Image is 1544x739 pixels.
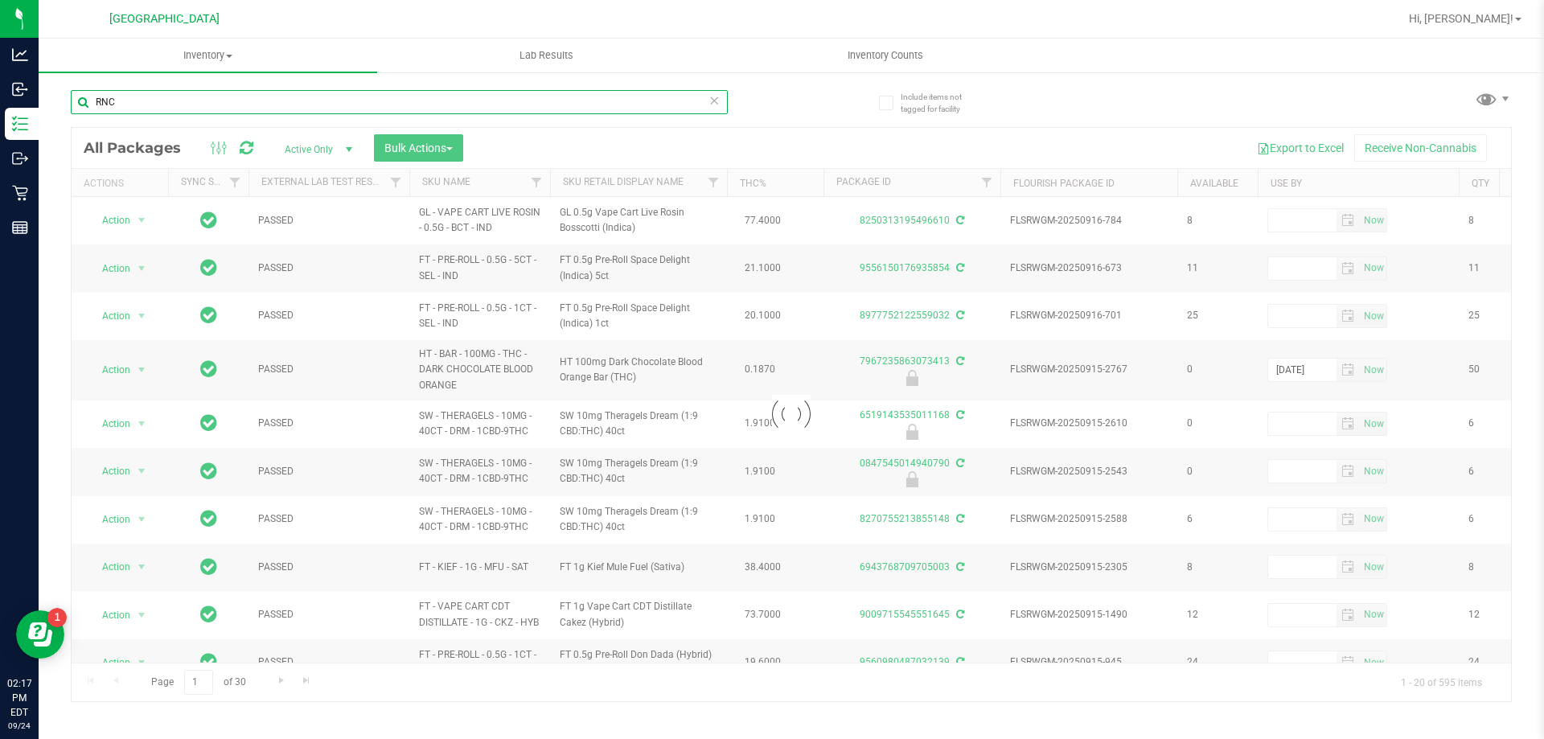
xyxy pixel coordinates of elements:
a: Inventory Counts [716,39,1054,72]
iframe: Resource center [16,610,64,659]
p: 02:17 PM EDT [7,676,31,720]
inline-svg: Inbound [12,81,28,97]
inline-svg: Retail [12,185,28,201]
inline-svg: Outbound [12,150,28,166]
inline-svg: Inventory [12,116,28,132]
p: 09/24 [7,720,31,732]
span: Inventory [39,48,377,63]
span: Lab Results [498,48,595,63]
inline-svg: Analytics [12,47,28,63]
input: Search Package ID, Item Name, SKU, Lot or Part Number... [71,90,728,114]
a: Lab Results [377,39,716,72]
inline-svg: Reports [12,220,28,236]
span: Inventory Counts [826,48,945,63]
span: Clear [708,90,720,111]
iframe: Resource center unread badge [47,608,67,627]
span: Include items not tagged for facility [901,91,981,115]
span: Hi, [PERSON_NAME]! [1409,12,1513,25]
a: Inventory [39,39,377,72]
span: [GEOGRAPHIC_DATA] [109,12,220,26]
